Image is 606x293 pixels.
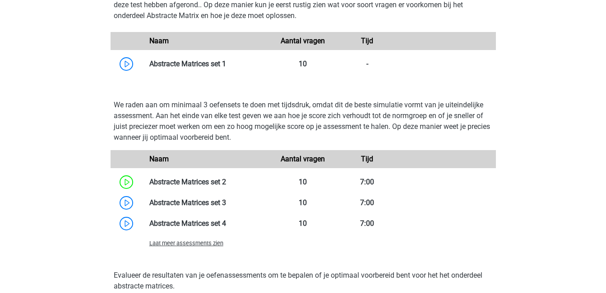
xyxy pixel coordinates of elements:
[271,36,335,46] div: Aantal vragen
[143,218,271,229] div: Abstracte Matrices set 4
[335,36,399,46] div: Tijd
[143,59,271,69] div: Abstracte Matrices set 1
[335,154,399,165] div: Tijd
[143,36,271,46] div: Naam
[114,270,493,292] p: Evalueer de resultaten van je oefenassessments om te bepalen of je optimaal voorbereid bent voor ...
[143,154,271,165] div: Naam
[143,197,271,208] div: Abstracte Matrices set 3
[114,100,493,143] p: We raden aan om minimaal 3 oefensets te doen met tijdsdruk, omdat dit de beste simulatie vormt va...
[271,154,335,165] div: Aantal vragen
[149,240,223,247] span: Laat meer assessments zien
[143,177,271,188] div: Abstracte Matrices set 2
